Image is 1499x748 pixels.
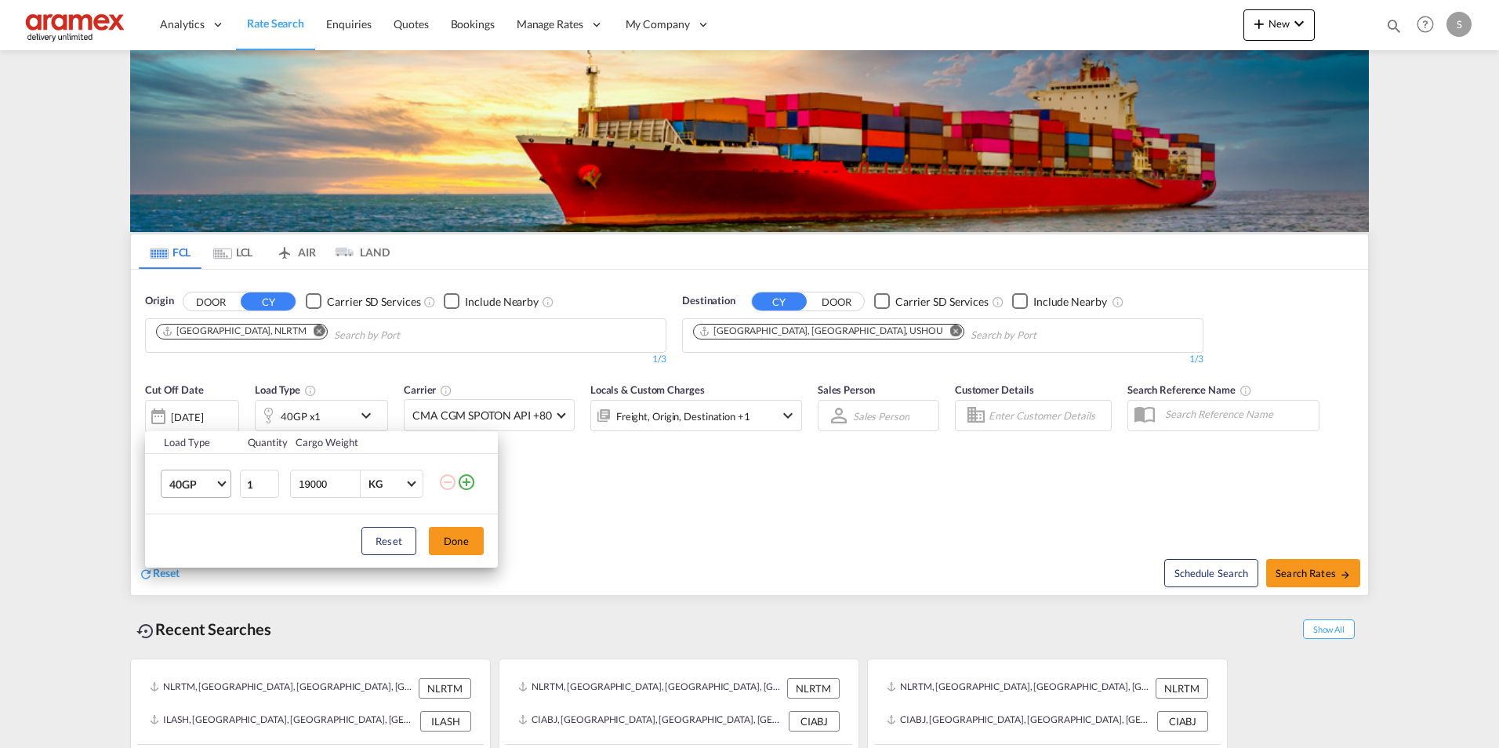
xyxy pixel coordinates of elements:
[438,473,457,492] md-icon: icon-minus-circle-outline
[238,431,287,454] th: Quantity
[368,477,383,490] div: KG
[145,431,238,454] th: Load Type
[169,477,215,492] span: 40GP
[296,435,429,449] div: Cargo Weight
[361,527,416,555] button: Reset
[240,470,279,498] input: Qty
[457,473,476,492] md-icon: icon-plus-circle-outline
[161,470,231,498] md-select: Choose: 40GP
[297,470,360,497] input: Enter Weight
[429,527,484,555] button: Done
